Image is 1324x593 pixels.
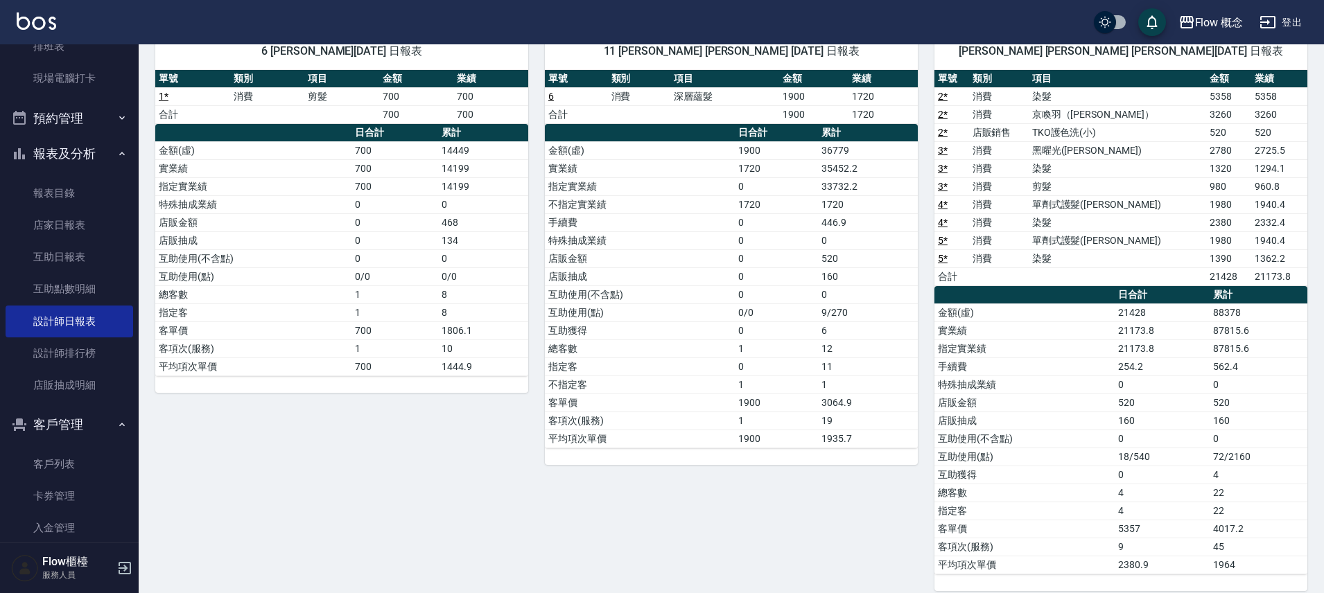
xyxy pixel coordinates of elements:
a: 設計師日報表 [6,306,133,337]
td: 88378 [1210,303,1307,321]
table: a dense table [545,124,918,448]
td: 5357 [1115,520,1210,538]
td: 1 [735,411,819,430]
td: 160 [818,267,918,285]
td: 消費 [608,87,671,105]
div: Flow 概念 [1195,14,1244,31]
td: 21173.8 [1115,339,1210,357]
td: 1935.7 [818,430,918,448]
td: 實業績 [934,321,1115,339]
td: 剪髮 [1029,177,1206,195]
td: 35452.2 [818,159,918,177]
th: 單號 [545,70,608,88]
td: 134 [438,231,528,249]
td: 1900 [779,87,848,105]
a: 現場電腦打卡 [6,62,133,94]
td: 指定實業績 [155,177,351,195]
td: 1940.4 [1251,195,1307,213]
td: 6 [818,321,918,339]
td: 平均項次單價 [545,430,735,448]
a: 卡券管理 [6,480,133,512]
td: 指定實業績 [545,177,735,195]
td: 2332.4 [1251,213,1307,231]
table: a dense table [155,124,528,376]
td: 700 [351,141,438,159]
table: a dense table [934,70,1307,286]
th: 業績 [453,70,528,88]
td: 446.9 [818,213,918,231]
td: TKO護色洗(小) [1029,123,1206,141]
td: 店販金額 [545,249,735,267]
td: 消費 [969,141,1029,159]
td: 0 [438,249,528,267]
td: 2380 [1206,213,1251,231]
td: 0 [438,195,528,213]
td: 980 [1206,177,1251,195]
td: 33732.2 [818,177,918,195]
td: 金額(虛) [545,141,735,159]
td: 520 [1206,123,1251,141]
td: 21173.8 [1115,321,1210,339]
td: 0 [1115,430,1210,448]
td: 消費 [969,249,1029,267]
td: 0 [735,321,819,339]
td: 合計 [934,267,969,285]
a: 入金管理 [6,512,133,544]
a: 店家日報表 [6,209,133,241]
td: 消費 [969,213,1029,231]
td: 87815.6 [1210,321,1307,339]
td: 0 [1115,466,1210,484]
span: 6 [PERSON_NAME][DATE] 日報表 [172,44,512,58]
td: 87815.6 [1210,339,1307,357]
td: 36779 [818,141,918,159]
td: 11 [818,357,918,375]
td: 5358 [1206,87,1251,105]
th: 日合計 [1115,286,1210,304]
th: 單號 [155,70,230,88]
td: 互助使用(不含點) [545,285,735,303]
td: 3260 [1206,105,1251,123]
td: 互助使用(不含點) [934,430,1115,448]
td: 手續費 [545,213,735,231]
td: 8 [438,285,528,303]
td: 9/270 [818,303,918,321]
td: 京喚羽（[PERSON_NAME]） [1029,105,1206,123]
td: 染髮 [1029,87,1206,105]
img: Person [11,554,39,582]
td: 1720 [735,159,819,177]
img: Logo [17,12,56,30]
td: 45 [1210,538,1307,556]
td: 1 [818,375,918,393]
td: 1980 [1206,231,1251,249]
td: 消費 [969,105,1029,123]
td: 金額(虛) [934,303,1115,321]
td: 特殊抽成業績 [155,195,351,213]
td: 520 [1251,123,1307,141]
td: 平均項次單價 [934,556,1115,574]
td: 店販抽成 [934,411,1115,430]
td: 0 [735,285,819,303]
button: save [1138,8,1166,36]
td: 合計 [155,105,230,123]
td: 染髮 [1029,159,1206,177]
a: 設計師排行榜 [6,337,133,369]
td: 黑曜光([PERSON_NAME]) [1029,141,1206,159]
td: 1900 [735,141,819,159]
td: 互助獲得 [934,466,1115,484]
td: 1 [735,375,819,393]
td: 1900 [779,105,848,123]
td: 指定客 [155,303,351,321]
td: 21428 [1115,303,1210,321]
td: 總客數 [934,484,1115,502]
td: 1964 [1210,556,1307,574]
button: 預約管理 [6,100,133,136]
a: 報表目錄 [6,177,133,209]
th: 累計 [438,124,528,142]
td: 19 [818,411,918,430]
td: 10 [438,339,528,357]
td: 指定客 [934,502,1115,520]
p: 服務人員 [42,569,113,581]
td: 店販金額 [155,213,351,231]
td: 特殊抽成業績 [934,375,1115,393]
td: 700 [351,177,438,195]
